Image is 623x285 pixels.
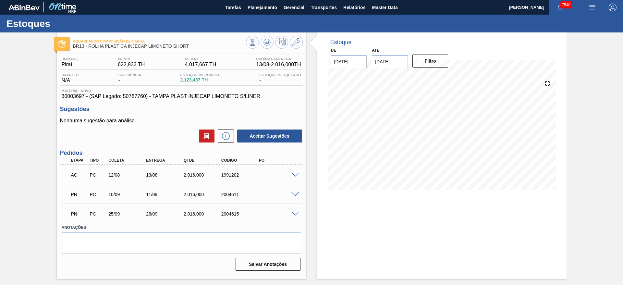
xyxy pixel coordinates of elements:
span: Unidade [62,57,78,61]
span: 13/08 - 2.016,000 TH [256,62,301,68]
span: 622,933 TH [118,62,145,68]
div: Pedido de Compra [88,211,107,217]
p: AC [71,172,87,178]
span: Tarefas [225,4,241,11]
div: 25/09/2025 [107,211,149,217]
div: 13/08/2025 [144,172,187,178]
span: Gerencial [284,4,304,11]
div: N/A [60,73,81,83]
button: Aceitar Sugestões [237,130,302,142]
span: Transportes [311,4,337,11]
div: 11/09/2025 [144,192,187,197]
p: PN [71,211,87,217]
div: 10/09/2025 [107,192,149,197]
div: Pedido em Negociação [69,207,89,221]
div: 26/09/2025 [144,211,187,217]
button: Filtro [412,55,448,68]
div: Qtde [182,158,224,163]
button: Ir ao Master Data / Geral [290,36,303,49]
div: Aceitar Sugestões [234,129,303,143]
div: Pedido de Compra [88,192,107,197]
span: Data out [62,73,79,77]
span: 7540 [560,1,572,8]
span: Suficiência [118,73,141,77]
h3: Pedidos [60,150,303,156]
span: 30003697 - (SAP Legado: 50787760) - TAMPA PLAST INJECAP LIMONETO S/LINER [62,93,301,99]
img: Ícone [58,40,66,48]
div: 1991202 [220,172,262,178]
span: PE MAX [185,57,216,61]
button: Atualizar Gráfico [261,36,274,49]
label: Até [372,48,379,53]
span: Estoque Disponível [180,73,220,77]
p: Nenhuma sugestão para análise [60,118,303,124]
h1: Estoques [6,20,122,27]
span: 2.123,437 TH [180,78,220,82]
span: Master Data [372,4,397,11]
img: Logout [609,4,617,11]
label: De [331,48,336,53]
span: Estoque Bloqueado [259,73,301,77]
div: PO [257,158,299,163]
div: 2004611 [220,192,262,197]
button: Salvar Anotações [236,258,300,271]
div: Excluir Sugestões [196,130,214,142]
h3: Sugestões [60,106,303,113]
span: BR13 - ROLHA PLÁSTICA INJECAP LIMONETO SHORT [73,44,246,49]
input: dd/mm/yyyy [331,55,367,68]
div: Aguardando Composição de Carga [69,168,89,182]
span: Próxima Entrega [256,57,301,61]
span: Planejamento [248,4,277,11]
img: userActions [588,4,596,11]
div: Coleta [107,158,149,163]
div: Tipo [88,158,107,163]
div: Pedido de Compra [88,172,107,178]
div: Nova sugestão [214,130,234,142]
div: 12/08/2025 [107,172,149,178]
div: 2004615 [220,211,262,217]
div: - [258,73,302,83]
button: Visão Geral dos Estoques [246,36,259,49]
input: dd/mm/yyyy [372,55,408,68]
span: PE MIN [118,57,145,61]
div: Entrega [144,158,187,163]
div: 2.016,000 [182,172,224,178]
div: - [117,73,143,83]
img: TNhmsLtSVTkK8tSr43FrP2fwEKptu5GPRR3wAAAABJRU5ErkJggg== [8,5,40,10]
div: Código [220,158,262,163]
div: 2.016,000 [182,211,224,217]
span: 4.017,667 TH [185,62,216,68]
div: Estoque [330,39,352,46]
span: Aguardando Composição de Carga [73,39,246,43]
div: Etapa [69,158,89,163]
p: PN [71,192,87,197]
button: Programar Estoque [275,36,288,49]
button: Notificações [549,3,570,12]
div: 2.016,000 [182,192,224,197]
span: Material ativo [62,89,301,93]
span: Piraí [62,62,78,68]
span: Relatórios [343,4,365,11]
label: Anotações [62,223,301,232]
div: Pedido em Negociação [69,187,89,202]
